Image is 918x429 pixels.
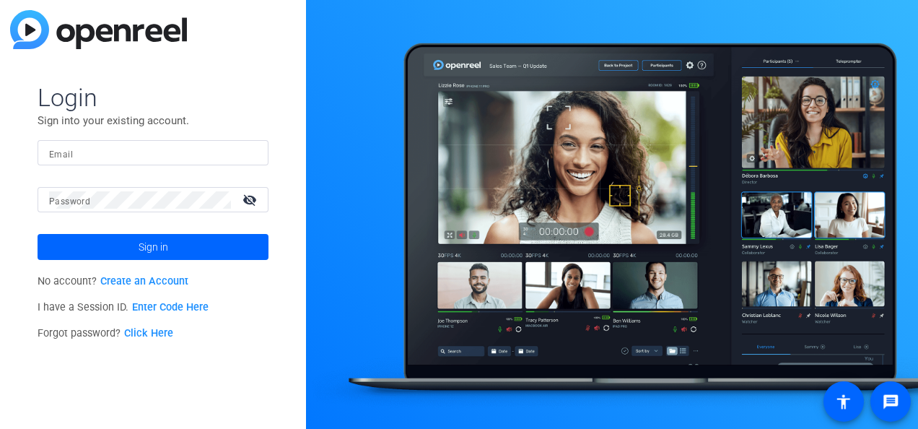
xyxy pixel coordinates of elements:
[882,393,899,410] mat-icon: message
[38,275,188,287] span: No account?
[139,229,168,265] span: Sign in
[100,275,188,287] a: Create an Account
[49,149,73,160] mat-label: Email
[132,301,209,313] a: Enter Code Here
[49,144,257,162] input: Enter Email Address
[124,327,173,339] a: Click Here
[38,82,268,113] span: Login
[38,113,268,129] p: Sign into your existing account.
[38,327,173,339] span: Forgot password?
[38,301,209,313] span: I have a Session ID.
[38,234,268,260] button: Sign in
[10,10,187,49] img: blue-gradient.svg
[49,196,90,207] mat-label: Password
[835,393,852,410] mat-icon: accessibility
[234,189,268,210] mat-icon: visibility_off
